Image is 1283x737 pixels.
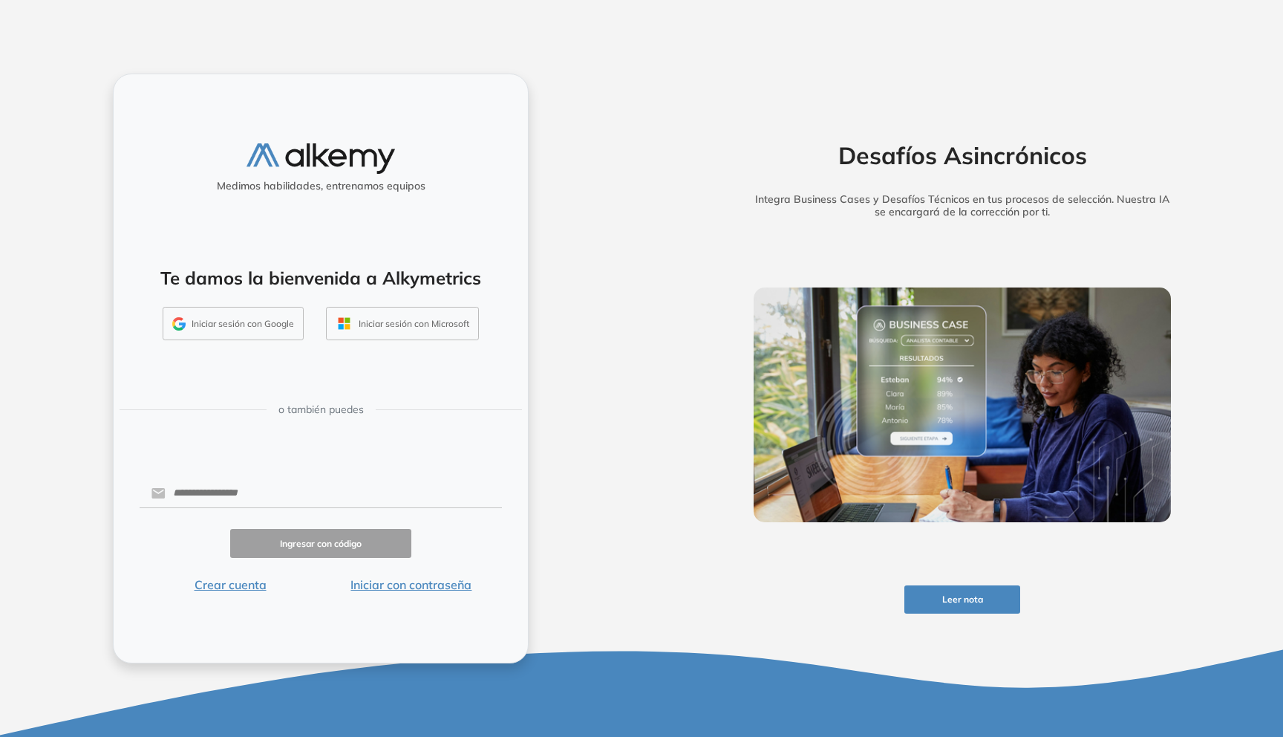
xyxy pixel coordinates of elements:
span: o también puedes [278,402,364,418]
img: img-more-info [754,288,1171,522]
button: Ingresar con código [230,529,411,558]
img: OUTLOOK_ICON [336,315,353,332]
h2: Desafíos Asincrónicos [731,141,1194,169]
img: GMAIL_ICON [172,317,186,331]
button: Crear cuenta [140,576,321,594]
img: logo-alkemy [247,143,395,174]
div: Widget de chat [1016,565,1283,737]
button: Iniciar sesión con Google [163,307,304,341]
button: Iniciar con contraseña [321,576,502,594]
h5: Medimos habilidades, entrenamos equipos [120,180,522,192]
iframe: Chat Widget [1016,565,1283,737]
h4: Te damos la bienvenida a Alkymetrics [133,267,509,289]
h5: Integra Business Cases y Desafíos Técnicos en tus procesos de selección. Nuestra IA se encargará ... [731,193,1194,218]
button: Iniciar sesión con Microsoft [326,307,479,341]
button: Leer nota [904,585,1020,614]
